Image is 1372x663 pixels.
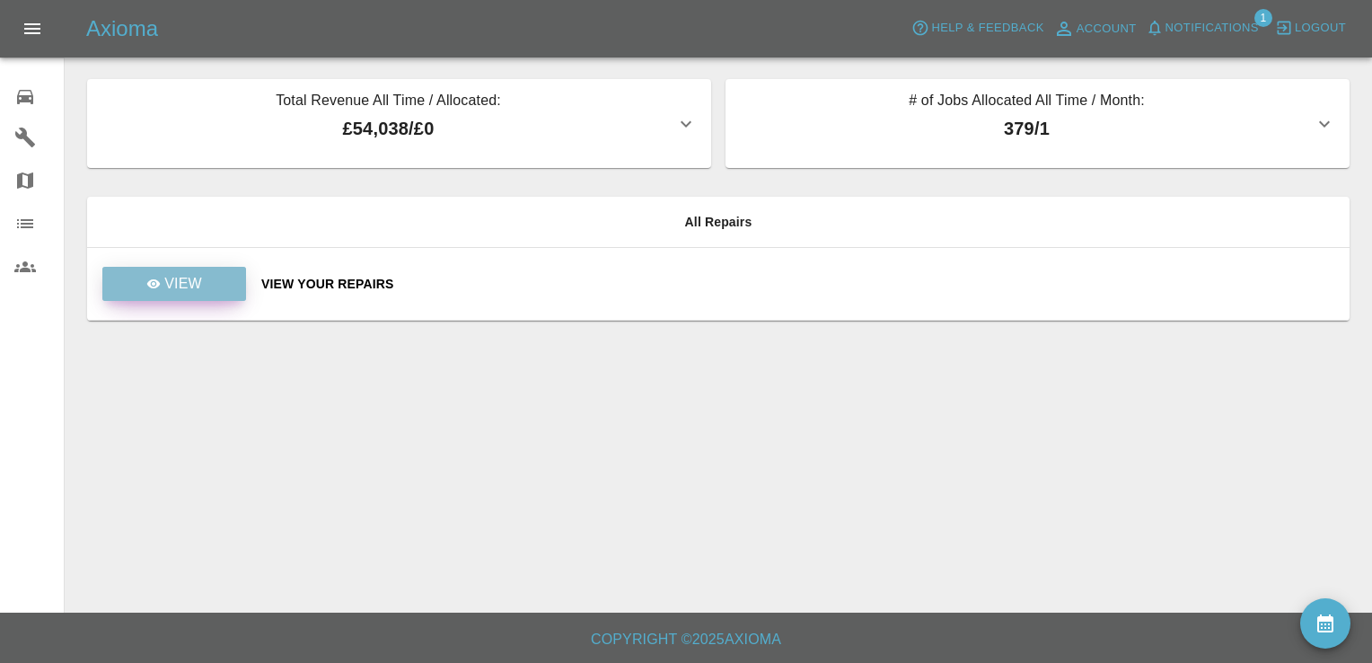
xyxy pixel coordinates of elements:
[931,18,1043,39] span: Help & Feedback
[1300,598,1350,649] button: availability
[740,90,1314,115] p: # of Jobs Allocated All Time / Month:
[14,627,1358,652] h6: Copyright © 2025 Axioma
[101,276,247,290] a: View
[87,79,711,168] button: Total Revenue All Time / Allocated:£54,038/£0
[1254,9,1272,27] span: 1
[907,14,1048,42] button: Help & Feedback
[1271,14,1350,42] button: Logout
[101,115,675,142] p: £54,038 / £0
[164,273,202,295] p: View
[87,197,1350,248] th: All Repairs
[1165,18,1259,39] span: Notifications
[102,267,246,301] a: View
[1077,19,1137,40] span: Account
[101,90,675,115] p: Total Revenue All Time / Allocated:
[1049,14,1141,43] a: Account
[726,79,1350,168] button: # of Jobs Allocated All Time / Month:379/1
[86,14,158,43] h5: Axioma
[11,7,54,50] button: Open drawer
[1295,18,1346,39] span: Logout
[740,115,1314,142] p: 379 / 1
[261,275,1335,293] a: View Your Repairs
[1141,14,1263,42] button: Notifications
